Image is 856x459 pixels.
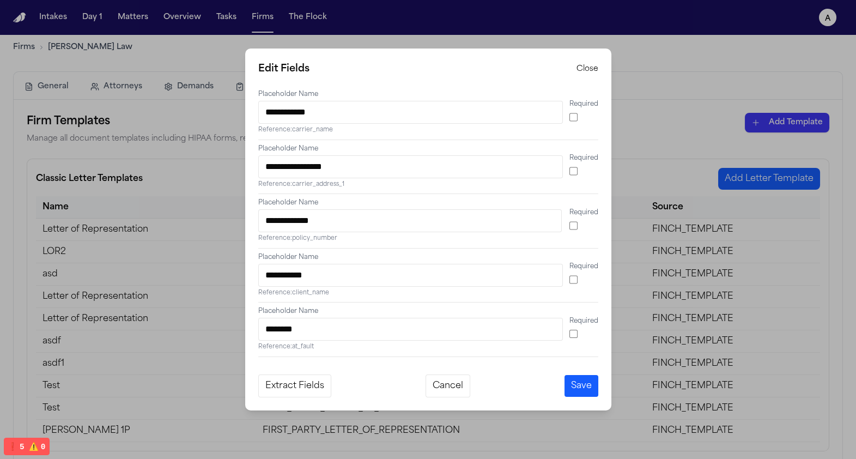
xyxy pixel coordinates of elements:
[258,343,563,352] div: Reference: at_fault
[569,208,598,217] label: Required
[569,100,598,108] label: Required
[569,154,598,162] label: Required
[258,253,563,262] label: Placeholder Name
[564,375,598,397] button: Save
[258,144,563,153] label: Placeholder Name
[258,180,563,190] div: Reference: carrier_address_1
[258,307,563,316] label: Placeholder Name
[258,90,563,99] label: Placeholder Name
[569,262,598,271] label: Required
[258,375,331,397] button: Extract Fields
[426,375,470,397] button: Cancel
[258,126,563,135] div: Reference: carrier_name
[258,289,563,298] div: Reference: client_name
[569,317,598,325] label: Required
[576,64,598,75] button: Close
[258,198,563,207] label: Placeholder Name
[258,62,309,77] h3: Edit Fields
[258,234,563,244] div: Reference: policy_number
